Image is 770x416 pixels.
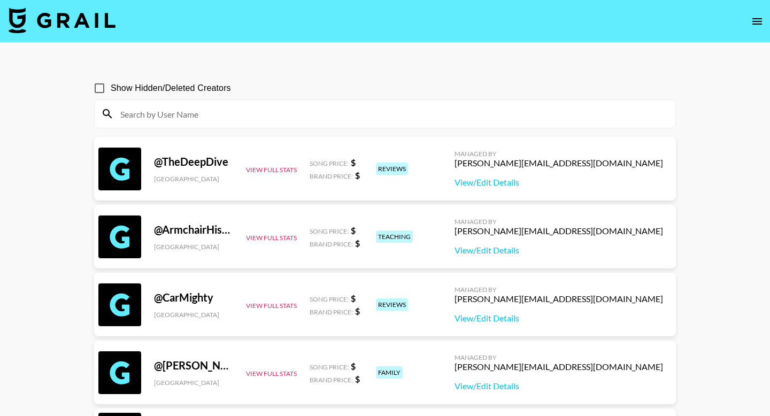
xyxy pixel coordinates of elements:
[154,155,233,168] div: @ TheDeepDive
[355,306,360,316] strong: $
[246,166,297,174] button: View Full Stats
[355,374,360,384] strong: $
[455,286,663,294] div: Managed By
[9,7,115,33] img: Grail Talent
[154,223,233,236] div: @ ArmchairHistorian
[455,177,663,188] a: View/Edit Details
[351,157,356,167] strong: $
[154,243,233,251] div: [GEOGRAPHIC_DATA]
[455,381,663,391] a: View/Edit Details
[455,245,663,256] a: View/Edit Details
[376,230,413,243] div: teaching
[310,172,353,180] span: Brand Price:
[310,159,349,167] span: Song Price:
[455,158,663,168] div: [PERSON_NAME][EMAIL_ADDRESS][DOMAIN_NAME]
[351,361,356,371] strong: $
[246,234,297,242] button: View Full Stats
[455,353,663,361] div: Managed By
[455,226,663,236] div: [PERSON_NAME][EMAIL_ADDRESS][DOMAIN_NAME]
[310,240,353,248] span: Brand Price:
[376,163,408,175] div: reviews
[154,379,233,387] div: [GEOGRAPHIC_DATA]
[376,366,403,379] div: family
[355,170,360,180] strong: $
[455,218,663,226] div: Managed By
[310,363,349,371] span: Song Price:
[310,295,349,303] span: Song Price:
[310,308,353,316] span: Brand Price:
[111,82,231,95] span: Show Hidden/Deleted Creators
[376,298,408,311] div: reviews
[351,225,356,235] strong: $
[355,238,360,248] strong: $
[154,291,233,304] div: @ CarMighty
[114,105,669,122] input: Search by User Name
[154,175,233,183] div: [GEOGRAPHIC_DATA]
[455,313,663,323] a: View/Edit Details
[455,294,663,304] div: [PERSON_NAME][EMAIL_ADDRESS][DOMAIN_NAME]
[310,227,349,235] span: Song Price:
[154,359,233,372] div: @ [PERSON_NAME]
[154,311,233,319] div: [GEOGRAPHIC_DATA]
[455,150,663,158] div: Managed By
[246,369,297,378] button: View Full Stats
[455,361,663,372] div: [PERSON_NAME][EMAIL_ADDRESS][DOMAIN_NAME]
[746,11,768,32] button: open drawer
[246,302,297,310] button: View Full Stats
[351,293,356,303] strong: $
[310,376,353,384] span: Brand Price:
